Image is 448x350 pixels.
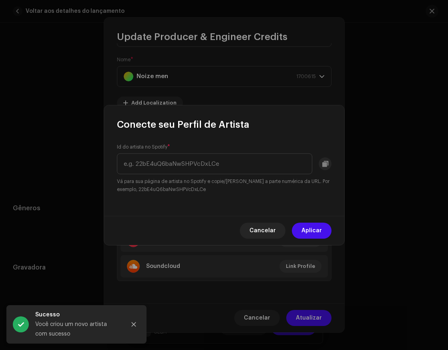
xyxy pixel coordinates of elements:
[117,177,331,193] small: Vá para sua página de artista no Spotify e copie/[PERSON_NAME] a parte numérica da URL. Por exemp...
[35,310,119,320] div: Sucesso
[301,223,322,239] span: Aplicar
[240,223,285,239] button: Cancelar
[35,320,119,339] div: Você criou um novo artista com sucesso
[126,316,142,332] button: Close
[249,223,276,239] span: Cancelar
[117,153,312,174] input: e.g. 22bE4uQ6baNwSHPVcDxLCe
[117,118,249,131] span: Conecte seu Perfil de Artista
[117,144,170,150] label: Id do artista no Spotify
[292,223,331,239] button: Aplicar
